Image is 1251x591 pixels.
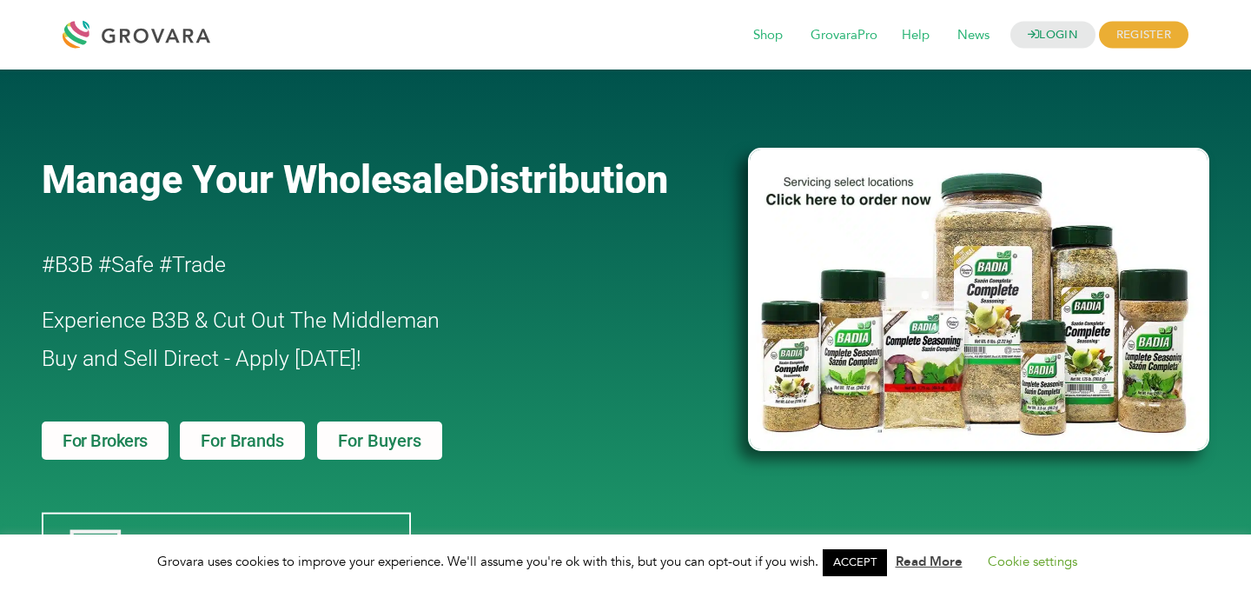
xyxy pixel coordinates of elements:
span: For Brokers [63,432,148,449]
a: Cookie settings [988,553,1077,570]
span: Shop [741,19,795,52]
a: Help [890,26,942,45]
span: Buy and Sell Direct - Apply [DATE]! [42,346,361,371]
a: LOGIN [1010,22,1095,49]
span: GrovaraPro [798,19,890,52]
span: Experience B3B & Cut Out The Middleman [42,308,440,333]
a: Manage Your WholesaleDistribution [42,156,719,203]
a: ACCEPT [823,549,887,576]
span: Distribution [464,156,668,203]
a: Read More [896,553,963,570]
a: News [945,26,1002,45]
a: Shop [741,26,795,45]
span: REGISTER [1099,22,1188,49]
span: For Brands [201,432,283,449]
span: News [945,19,1002,52]
h2: #B3B #Safe #Trade [42,246,648,284]
span: Help [890,19,942,52]
a: For Brands [180,422,304,460]
a: For Buyers [317,422,442,460]
a: For Brokers [42,422,169,460]
span: Manage Your Wholesale [42,156,464,203]
span: Grovara uses cookies to improve your experience. We'll assume you're ok with this, but you can op... [157,553,1095,570]
span: For Buyers [338,432,421,449]
a: GrovaraPro [798,26,890,45]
